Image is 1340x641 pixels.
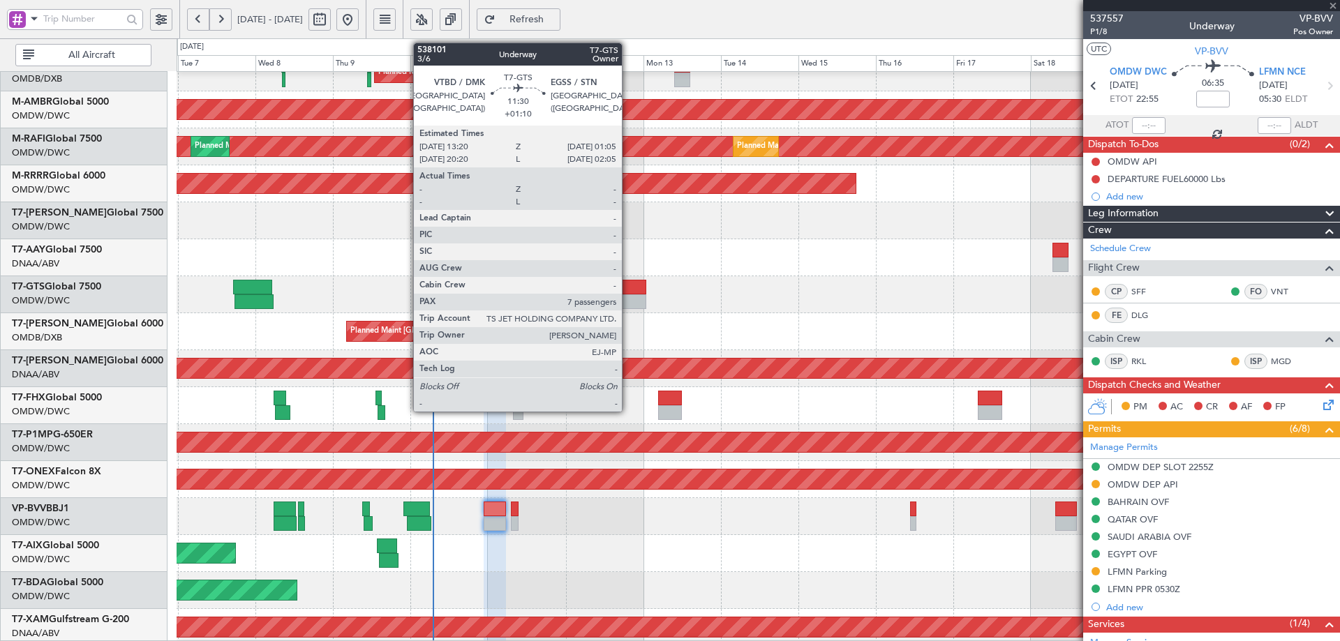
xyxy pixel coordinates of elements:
a: OMDW/DWC [12,183,70,196]
a: OMDW/DWC [12,220,70,233]
a: T7-AAYGlobal 7500 [12,245,102,255]
a: OMDW/DWC [12,553,70,566]
span: [DATE] - [DATE] [237,13,303,26]
div: Sun 12 [566,55,643,72]
span: ALDT [1295,119,1318,133]
div: Add new [1106,190,1333,202]
div: Planned Maint Dubai (Al Maktoum Intl) [195,136,332,157]
a: M-AMBRGlobal 5000 [12,97,109,107]
a: OMDB/DXB [12,331,62,344]
div: Planned Maint Dubai (Al Maktoum Intl) [378,62,516,83]
div: BAHRAIN OVF [1108,496,1169,508]
span: LFMN NCE [1259,66,1306,80]
div: DEPARTURE FUEL60000 Lbs [1108,173,1226,185]
div: QATAR OVF [1108,513,1158,525]
div: Sat 18 [1031,55,1108,72]
a: OMDW/DWC [12,442,70,455]
span: T7-AAY [12,245,45,255]
div: Wed 15 [798,55,876,72]
div: Add new [1106,601,1333,613]
span: [DATE] [1259,79,1288,93]
span: P1/8 [1090,26,1124,38]
div: LFMN Parking [1108,566,1167,578]
div: Thu 9 [333,55,410,72]
span: T7-XAM [12,614,49,624]
span: Dispatch To-Dos [1088,137,1159,153]
a: T7-GTSGlobal 7500 [12,282,101,292]
span: M-RRRR [12,171,49,181]
a: T7-FHXGlobal 5000 [12,393,102,402]
span: T7-AIX [12,541,43,550]
div: CP [1105,284,1128,299]
span: T7-ONEX [12,467,55,476]
a: VNT [1271,285,1302,298]
span: AC [1170,400,1183,414]
div: ISP [1244,354,1267,369]
div: FE [1105,308,1128,323]
a: DLG [1131,309,1163,322]
a: OMDW/DWC [12,590,70,603]
a: MGD [1271,355,1302,368]
a: DNAA/ABV [12,627,59,640]
a: M-RRRRGlobal 6000 [12,171,105,181]
span: VP-BVV [12,504,46,513]
div: OMDW DEP SLOT 2255Z [1108,461,1214,473]
a: DNAA/ABV [12,368,59,381]
span: T7-FHX [12,393,45,402]
div: Thu 16 [876,55,953,72]
a: T7-ONEXFalcon 8X [12,467,101,476]
button: UTC [1087,43,1111,55]
span: T7-[PERSON_NAME] [12,319,107,329]
span: T7-[PERSON_NAME] [12,356,107,365]
a: VP-BVVBBJ1 [12,504,69,513]
span: Crew [1088,223,1112,239]
div: Wed 8 [255,55,333,72]
span: VP-BVV [1195,44,1228,59]
a: OMDW/DWC [12,516,70,529]
a: M-RAFIGlobal 7500 [12,134,102,144]
div: ISP [1105,354,1128,369]
div: SAUDI ARABIA OVF [1108,531,1191,543]
div: Planned Maint [GEOGRAPHIC_DATA] ([GEOGRAPHIC_DATA] Intl) [350,321,583,342]
div: [DATE] [180,41,204,53]
button: Refresh [477,8,560,31]
a: T7-XAMGulfstream G-200 [12,614,129,624]
div: LFMN PPR 0530Z [1108,583,1180,595]
input: Trip Number [43,8,122,29]
span: 06:35 [1202,77,1224,91]
a: OMDW/DWC [12,146,70,159]
div: EGYPT OVF [1108,548,1157,560]
a: RKL [1131,355,1163,368]
span: T7-P1MP [12,430,53,439]
div: Fri 10 [410,55,488,72]
span: T7-BDA [12,578,47,587]
a: OMDW/DWC [12,110,70,122]
a: T7-BDAGlobal 5000 [12,578,103,587]
span: ATOT [1105,119,1129,133]
a: OMDW/DWC [12,294,70,307]
span: Permits [1088,421,1121,437]
button: All Aircraft [15,44,151,66]
div: OMDW DEP API [1108,478,1178,490]
a: T7-[PERSON_NAME]Global 6000 [12,319,163,329]
a: OMDB/DXB [12,73,62,85]
span: (6/8) [1290,421,1310,436]
div: Tue 7 [178,55,255,72]
span: Cabin Crew [1088,331,1140,347]
span: T7-[PERSON_NAME] [12,208,107,218]
div: Underway [1189,19,1235,33]
span: ETOT [1110,93,1133,107]
a: Schedule Crew [1090,242,1151,256]
span: 22:55 [1136,93,1159,107]
span: Leg Information [1088,206,1159,222]
span: (1/4) [1290,616,1310,631]
span: AF [1241,400,1252,414]
div: Sat 11 [488,55,565,72]
span: M-RAFI [12,134,45,144]
span: Dispatch Checks and Weather [1088,377,1221,393]
a: OMDW/DWC [12,479,70,492]
span: T7-GTS [12,282,45,292]
a: T7-[PERSON_NAME]Global 7500 [12,208,163,218]
span: ELDT [1285,93,1307,107]
div: Planned Maint Dubai (Al Maktoum Intl) [737,136,874,157]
